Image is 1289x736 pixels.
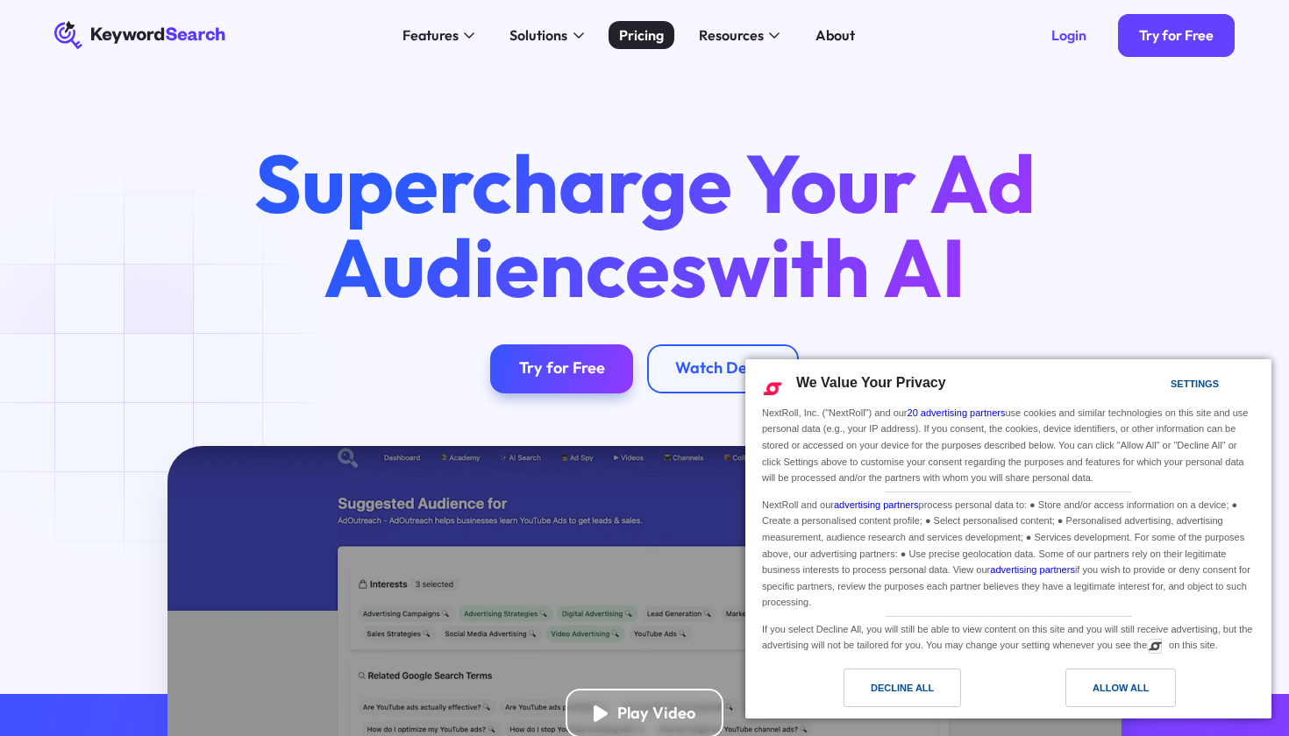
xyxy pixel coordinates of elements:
div: NextRoll, Inc. ("NextRoll") and our use cookies and similar technologies on this site and use per... [758,403,1258,488]
a: Decline All [756,669,1008,716]
a: Pricing [609,21,674,49]
div: Resources [699,25,764,46]
a: Try for Free [490,344,633,393]
a: 20 advertising partners [908,407,1006,418]
a: Allow All [1008,669,1261,716]
div: Try for Free [519,358,605,379]
h1: Supercharge Your Ad Audiences [220,141,1069,308]
a: About [805,21,865,49]
div: Watch Demo [675,358,770,379]
span: We Value Your Privacy [796,375,946,390]
div: Settings [1171,374,1219,393]
div: NextRoll and our process personal data to: ● Store and/or access information on a device; ● Creat... [758,492,1258,612]
div: Decline All [871,678,934,697]
div: Features [402,25,459,46]
div: About [815,25,855,46]
div: Login [1051,26,1086,44]
div: Try for Free [1139,26,1214,44]
div: Play Video [617,704,695,724]
a: advertising partners [834,499,919,510]
div: Allow All [1093,678,1149,697]
div: Solutions [509,25,567,46]
span: with AI [707,216,965,318]
a: advertising partners [990,564,1075,575]
div: Pricing [619,25,664,46]
a: Login [1029,14,1107,56]
a: Settings [1140,370,1182,402]
a: Try for Free [1118,14,1235,56]
div: If you select Decline All, you will still be able to view content on this site and you will still... [758,617,1258,655]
